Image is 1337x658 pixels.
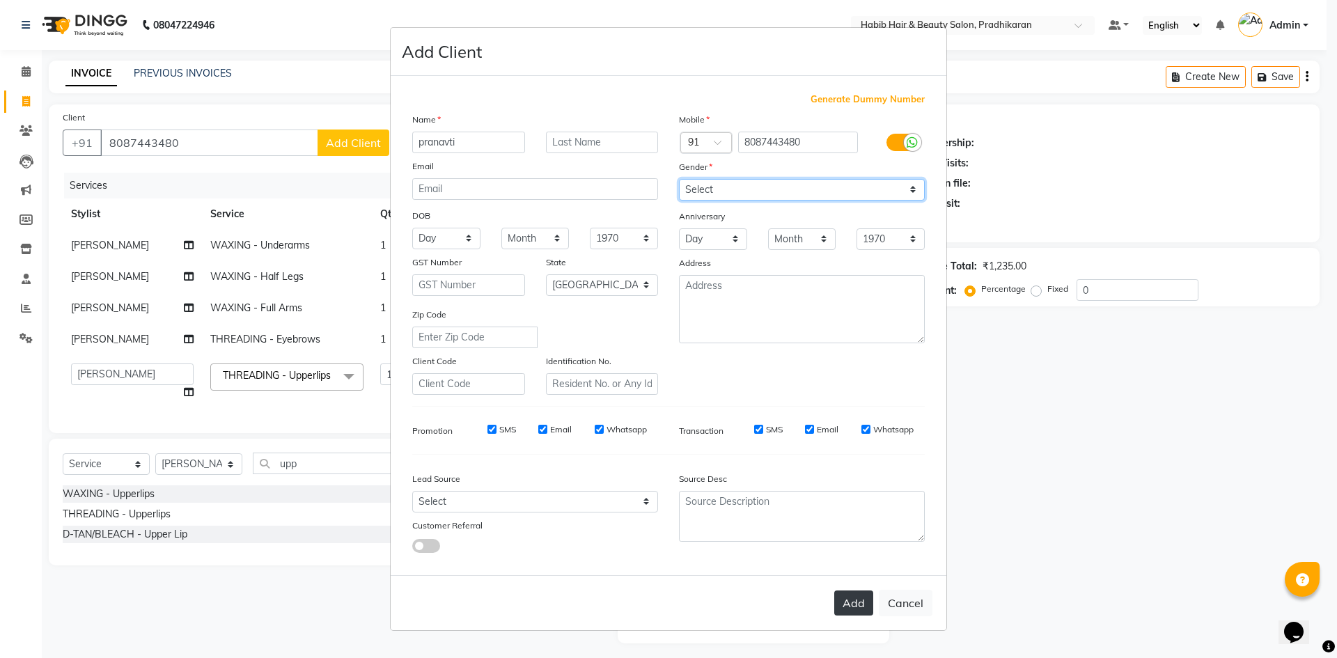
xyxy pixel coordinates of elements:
[412,160,434,173] label: Email
[412,373,525,395] input: Client Code
[811,93,925,107] span: Generate Dummy Number
[679,425,724,437] label: Transaction
[679,257,711,269] label: Address
[412,210,430,222] label: DOB
[412,308,446,321] label: Zip Code
[834,590,873,616] button: Add
[546,373,659,395] input: Resident No. or Any Id
[817,423,838,436] label: Email
[873,423,914,436] label: Whatsapp
[412,113,441,126] label: Name
[679,113,710,126] label: Mobile
[412,519,483,532] label: Customer Referral
[1279,602,1323,644] iframe: chat widget
[546,256,566,269] label: State
[412,327,538,348] input: Enter Zip Code
[412,178,658,200] input: Email
[679,473,727,485] label: Source Desc
[412,355,457,368] label: Client Code
[679,161,712,173] label: Gender
[546,132,659,153] input: Last Name
[499,423,516,436] label: SMS
[738,132,859,153] input: Mobile
[550,423,572,436] label: Email
[546,355,611,368] label: Identification No.
[879,590,932,616] button: Cancel
[412,132,525,153] input: First Name
[412,425,453,437] label: Promotion
[607,423,647,436] label: Whatsapp
[412,473,460,485] label: Lead Source
[412,274,525,296] input: GST Number
[412,256,462,269] label: GST Number
[766,423,783,436] label: SMS
[679,210,725,223] label: Anniversary
[402,39,482,64] h4: Add Client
